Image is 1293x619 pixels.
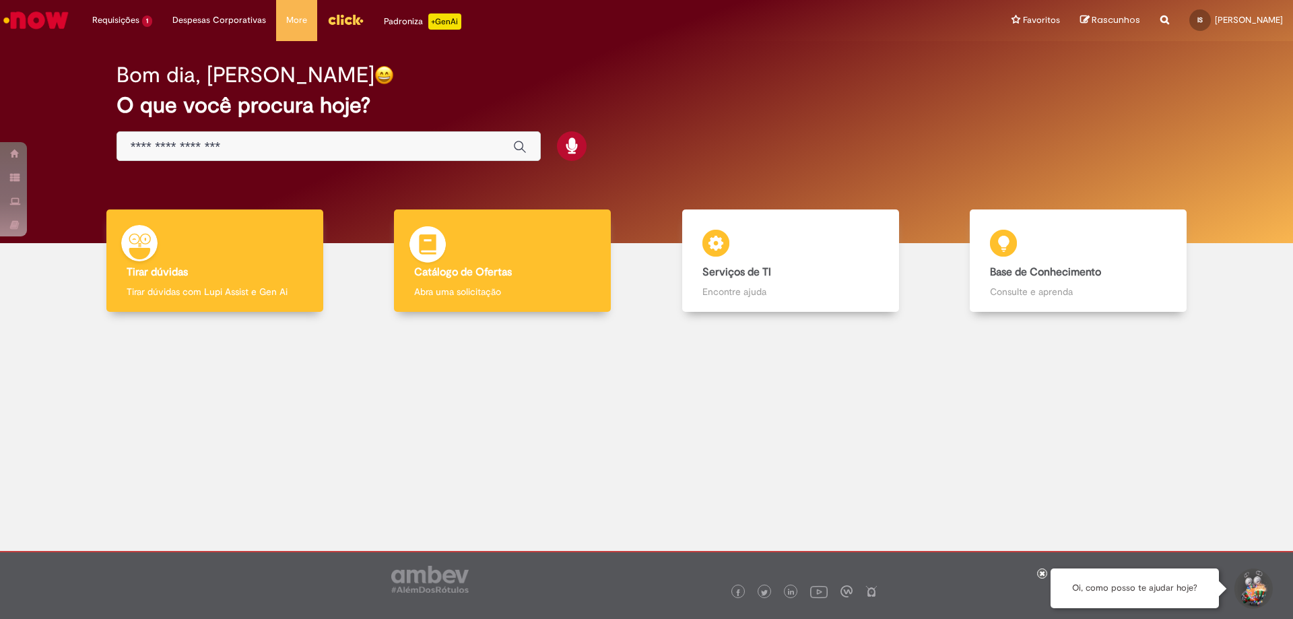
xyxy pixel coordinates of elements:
[384,13,461,30] div: Padroniza
[1080,14,1140,27] a: Rascunhos
[935,209,1223,313] a: Base de Conhecimento Consulte e aprenda
[92,13,139,27] span: Requisições
[414,285,591,298] p: Abra uma solicitação
[646,209,935,313] a: Serviços de TI Encontre ajuda
[428,13,461,30] p: +GenAi
[117,94,1177,117] h2: O que você procura hoje?
[327,9,364,30] img: click_logo_yellow_360x200.png
[1,7,71,34] img: ServiceNow
[172,13,266,27] span: Despesas Corporativas
[414,265,512,279] b: Catálogo de Ofertas
[1023,13,1060,27] span: Favoritos
[127,265,188,279] b: Tirar dúvidas
[1197,15,1203,24] span: IS
[286,13,307,27] span: More
[117,63,374,87] h2: Bom dia, [PERSON_NAME]
[810,583,828,600] img: logo_footer_youtube.png
[391,566,469,593] img: logo_footer_ambev_rotulo_gray.png
[142,15,152,27] span: 1
[1215,14,1283,26] span: [PERSON_NAME]
[702,285,879,298] p: Encontre ajuda
[990,285,1166,298] p: Consulte e aprenda
[1232,568,1273,609] button: Iniciar Conversa de Suporte
[702,265,771,279] b: Serviços de TI
[865,585,877,597] img: logo_footer_naosei.png
[761,589,768,596] img: logo_footer_twitter.png
[1051,568,1219,608] div: Oi, como posso te ajudar hoje?
[127,285,303,298] p: Tirar dúvidas com Lupi Assist e Gen Ai
[788,589,795,597] img: logo_footer_linkedin.png
[71,209,359,313] a: Tirar dúvidas Tirar dúvidas com Lupi Assist e Gen Ai
[990,265,1101,279] b: Base de Conhecimento
[735,589,741,596] img: logo_footer_facebook.png
[374,65,394,85] img: happy-face.png
[1092,13,1140,26] span: Rascunhos
[840,585,853,597] img: logo_footer_workplace.png
[359,209,647,313] a: Catálogo de Ofertas Abra uma solicitação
